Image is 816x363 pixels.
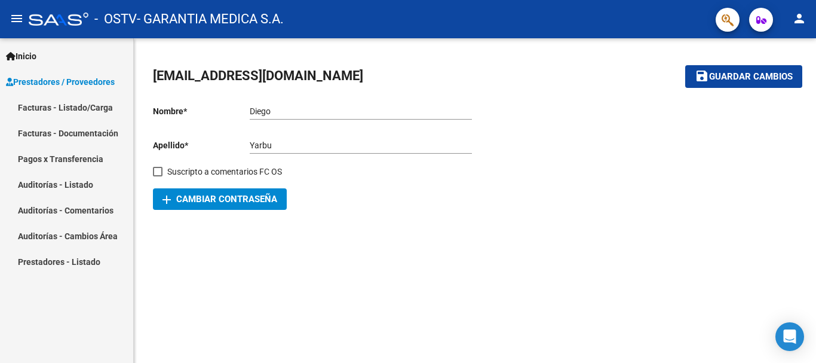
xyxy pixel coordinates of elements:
button: Cambiar Contraseña [153,188,287,210]
mat-icon: menu [10,11,24,26]
span: Guardar cambios [709,72,793,83]
span: Suscripto a comentarios FC OS [167,164,282,179]
mat-icon: add [159,193,174,207]
span: - GARANTIA MEDICA S.A. [137,6,284,32]
span: Cambiar Contraseña [162,194,277,205]
div: Open Intercom Messenger [775,322,804,351]
span: [EMAIL_ADDRESS][DOMAIN_NAME] [153,68,363,83]
mat-icon: person [792,11,806,26]
span: Prestadores / Proveedores [6,75,115,89]
mat-icon: save [695,69,709,83]
button: Guardar cambios [685,65,802,87]
p: Nombre [153,105,250,118]
span: Inicio [6,50,36,63]
p: Apellido [153,139,250,152]
span: - OSTV [94,6,137,32]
